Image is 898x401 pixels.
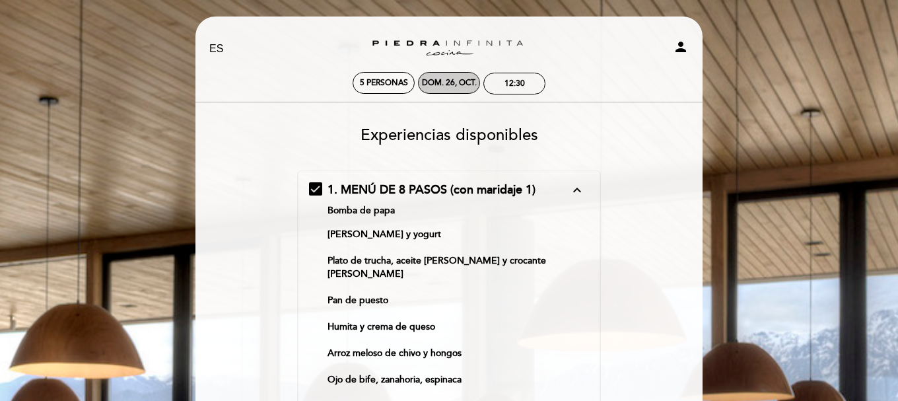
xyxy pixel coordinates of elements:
[673,39,689,55] i: person
[504,79,525,89] div: 12:30
[360,78,408,88] span: 5 personas
[569,182,585,198] i: expand_less
[328,255,546,279] strong: Plato de trucha, aceite [PERSON_NAME] y crocante [PERSON_NAME]
[328,374,462,385] strong: Ojo de bife, zanahoria, espinaca
[328,347,462,359] strong: Arroz meloso de chivo y hongos
[366,31,532,67] a: Zuccardi [PERSON_NAME][GEOGRAPHIC_DATA] - Restaurant [GEOGRAPHIC_DATA]
[361,126,538,145] span: Experiencias disponibles
[328,229,441,240] strong: [PERSON_NAME] y yogurt
[422,78,477,88] div: dom. 26, oct.
[328,205,395,216] strong: Bomba de papa
[565,182,589,199] button: expand_less
[673,39,689,59] button: person
[328,182,535,197] span: 1. MENÚ DE 8 PASOS (con maridaje 1)
[328,295,388,306] strong: Pan de puesto
[328,321,435,332] strong: Humita y crema de queso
